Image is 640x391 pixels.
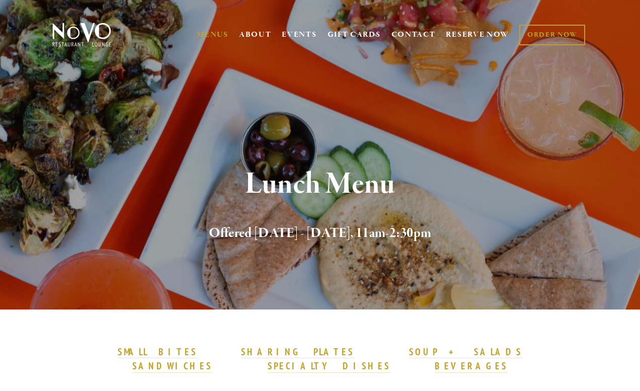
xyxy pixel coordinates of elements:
a: SHARING PLATES [241,346,354,359]
a: MENUS [197,30,228,40]
a: SOUP + SALADS [409,346,522,359]
a: EVENTS [282,30,316,40]
img: Novo Restaurant &amp; Lounge [50,22,113,47]
strong: SMALL BITES [118,346,197,358]
a: ABOUT [239,30,272,40]
strong: SOUP + SALADS [409,346,522,358]
a: ORDER NOW [519,25,585,45]
strong: SANDWICHES [132,360,213,372]
a: SANDWICHES [132,360,213,373]
a: GIFT CARDS [328,25,381,44]
strong: SPECIALTY DISHES [268,360,390,372]
a: SPECIALTY DISHES [268,360,390,373]
a: BEVERAGES [435,360,508,373]
strong: BEVERAGES [435,360,508,372]
a: RESERVE NOW [446,25,509,44]
h1: Lunch Menu [66,168,573,201]
strong: SHARING PLATES [241,346,354,358]
a: SMALL BITES [118,346,197,359]
a: CONTACT [391,25,436,44]
h2: Offered [DATE] - [DATE], 11am-2:30pm [66,223,573,244]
